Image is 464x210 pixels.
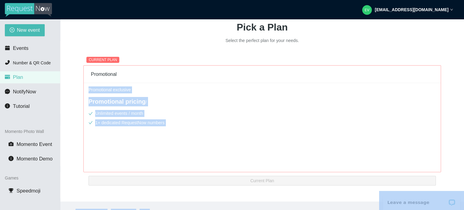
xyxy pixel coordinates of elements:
[362,5,372,15] img: 55f06193e34949f83d224e56d12eff66
[5,3,52,17] img: RequestNow
[5,89,10,94] span: message
[8,156,14,161] span: info-circle
[13,103,30,109] span: Tutorial
[450,8,453,11] span: down
[13,89,36,95] span: NotifyNow
[86,57,119,63] sup: CURRENT PLAN
[172,37,353,44] p: Select the perfect plan for your needs.
[17,188,40,194] span: Speedmoji
[91,70,433,78] div: Promotional
[89,176,436,186] button: Current Plan
[375,7,449,12] strong: [EMAIL_ADDRESS][DOMAIN_NAME]
[89,119,436,126] li: 1+ dedicated RequestNow numbers
[5,24,45,36] button: plus-circleNew event
[89,98,146,105] span: Promotional pricing
[146,100,147,105] span: /
[89,86,436,93] p: Promotional exclusive
[10,27,14,33] span: plus-circle
[89,110,436,117] li: Unlimited events / month
[68,20,457,35] h1: Pick a Plan
[5,74,10,79] span: credit-card
[8,141,14,147] span: camera
[13,74,23,80] span: Plan
[13,45,28,51] span: Events
[17,26,40,34] span: New event
[89,121,93,125] span: check
[17,156,53,162] span: Momento Demo
[5,60,10,65] span: phone
[8,188,14,193] span: trophy
[5,45,10,50] span: calendar
[89,111,93,116] span: check
[5,103,10,108] span: info-circle
[379,191,464,210] iframe: LiveChat chat widget
[13,60,51,65] span: Number & QR Code
[17,141,52,147] span: Momento Event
